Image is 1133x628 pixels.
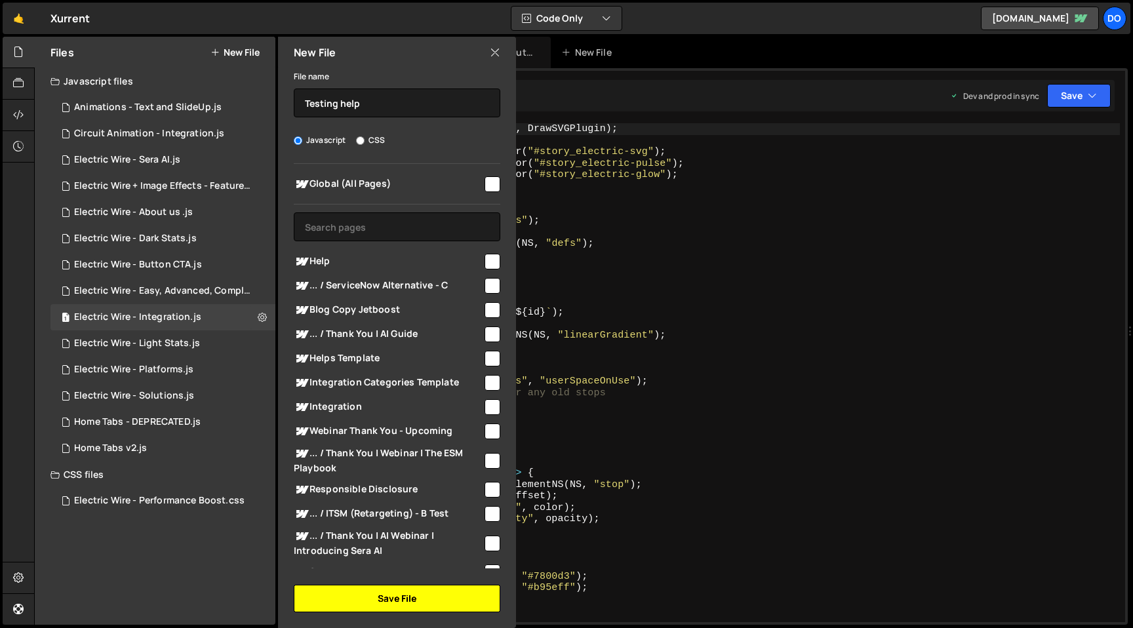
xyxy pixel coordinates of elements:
[294,564,483,580] span: Sera AI
[294,351,483,366] span: Helps Template
[294,446,483,475] span: ... / Thank You | Webinar | The ESM Playbook
[561,46,616,59] div: New File
[294,375,483,391] span: Integration Categories Template
[74,180,255,192] div: Electric Wire + Image Effects - Features.js
[50,45,74,60] h2: Files
[50,147,275,173] div: 13741/45808.js
[294,302,483,318] span: Blog Copy Jetboost
[294,212,500,241] input: Search pages
[50,252,275,278] div: 13741/39731.js
[50,94,275,121] div: 13741/40380.js
[74,285,255,297] div: Electric Wire - Easy, Advanced, Complete.js
[1103,7,1126,30] a: Do
[74,364,193,376] div: Electric Wire - Platforms.js
[3,3,35,34] a: 🤙
[50,278,280,304] div: 13741/39793.js
[950,90,1039,102] div: Dev and prod in sync
[294,254,483,269] span: Help
[294,70,329,83] label: File name
[981,7,1099,30] a: [DOMAIN_NAME]
[74,233,197,245] div: Electric Wire - Dark Stats.js
[35,68,275,94] div: Javascript files
[50,304,275,330] div: 13741/45398.js
[74,338,200,349] div: Electric Wire - Light Stats.js
[50,226,275,252] div: 13741/39773.js
[50,435,275,461] div: 13741/35121.js
[50,488,275,514] div: 13741/39772.css
[294,45,336,60] h2: New File
[294,134,346,147] label: Javascript
[356,134,385,147] label: CSS
[74,495,245,507] div: Electric Wire - Performance Boost.css
[74,259,202,271] div: Electric Wire - Button CTA.js
[210,47,260,58] button: New File
[50,383,275,409] div: 13741/39667.js
[511,7,622,30] button: Code Only
[74,128,224,140] div: Circuit Animation - Integration.js
[74,416,201,428] div: Home Tabs - DEPRECATED.js
[74,442,147,454] div: Home Tabs v2.js
[294,528,483,557] span: ... / Thank You | AI Webinar | Introducing Sera AI
[50,121,275,147] div: 13741/45029.js
[294,482,483,498] span: Responsible Disclosure
[50,10,90,26] div: Xurrent
[50,409,275,435] div: 13741/34720.js
[294,88,500,117] input: Name
[74,390,194,402] div: Electric Wire - Solutions.js
[74,102,222,113] div: Animations - Text and SlideUp.js
[294,326,483,342] span: ... / Thank You | AI Guide
[294,176,483,192] span: Global (All Pages)
[50,330,275,357] div: 13741/39781.js
[74,311,201,323] div: Electric Wire - Integration.js
[294,399,483,415] span: Integration
[74,206,193,218] div: Electric Wire - About us .js
[294,585,500,612] button: Save File
[294,423,483,439] span: Webinar Thank You - Upcoming
[35,461,275,488] div: CSS files
[1047,84,1111,108] button: Save
[356,136,365,145] input: CSS
[74,154,180,166] div: Electric Wire - Sera AI.js
[50,173,280,199] div: 13741/39792.js
[50,357,275,383] div: 13741/39729.js
[294,278,483,294] span: ... / ServiceNow Alternative - C
[294,136,302,145] input: Javascript
[50,199,275,226] div: 13741/40873.js
[62,313,70,324] span: 1
[294,506,483,522] span: ... / ITSM (Retargeting) - B Test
